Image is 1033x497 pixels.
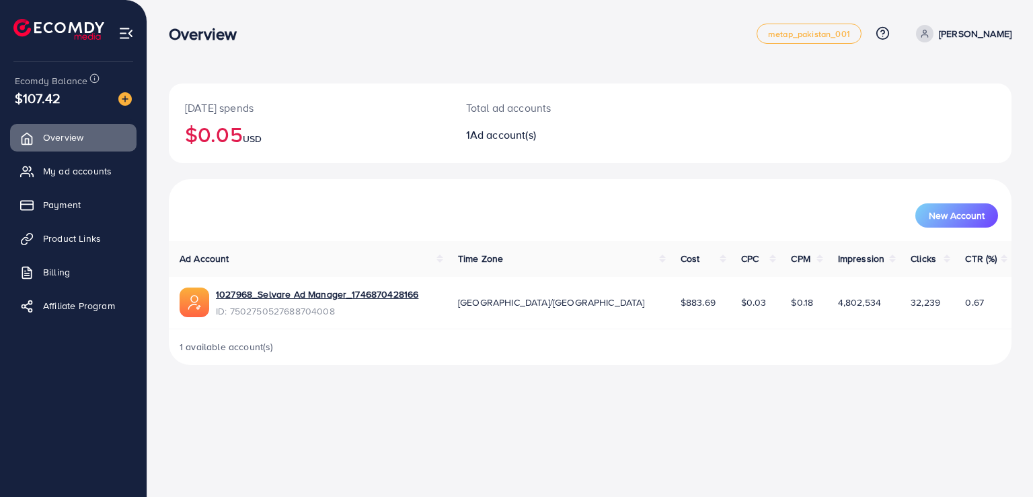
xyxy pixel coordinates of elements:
[43,164,112,178] span: My ad accounts
[965,252,997,265] span: CTR (%)
[216,288,418,301] a: 1027968_Selvare Ad Manager_1746870428166
[43,265,70,279] span: Billing
[10,191,137,218] a: Payment
[43,131,83,144] span: Overview
[757,24,862,44] a: metap_pakistan_001
[929,211,985,220] span: New Account
[180,340,274,354] span: 1 available account(s)
[180,288,209,317] img: ic-ads-acc.e4c84228.svg
[43,299,115,312] span: Affiliate Program
[791,296,813,309] span: $0.18
[216,304,418,318] span: ID: 7502750527688704008
[243,132,262,145] span: USD
[911,25,1011,42] a: [PERSON_NAME]
[741,252,759,265] span: CPC
[180,252,229,265] span: Ad Account
[939,26,1011,42] p: [PERSON_NAME]
[118,26,134,41] img: menu
[10,259,137,286] a: Billing
[466,100,644,116] p: Total ad accounts
[965,296,984,309] span: 0.67
[911,252,936,265] span: Clicks
[791,252,810,265] span: CPM
[838,296,881,309] span: 4,802,534
[185,100,434,116] p: [DATE] spends
[13,19,104,40] img: logo
[470,127,536,142] span: Ad account(s)
[10,292,137,319] a: Affiliate Program
[915,203,998,228] button: New Account
[169,24,247,44] h3: Overview
[43,198,81,211] span: Payment
[741,296,767,309] span: $0.03
[466,129,644,141] h2: 1
[15,74,87,88] span: Ecomdy Balance
[15,88,61,108] span: $107.42
[10,124,137,151] a: Overview
[185,121,434,147] h2: $0.05
[838,252,885,265] span: Impression
[43,232,101,245] span: Product Links
[458,252,503,265] span: Time Zone
[458,296,645,309] span: [GEOGRAPHIC_DATA]/[GEOGRAPHIC_DATA]
[681,252,700,265] span: Cost
[681,296,716,309] span: $883.69
[10,225,137,252] a: Product Links
[118,92,132,106] img: image
[976,436,1023,487] iframe: Chat
[768,30,850,38] span: metap_pakistan_001
[10,158,137,185] a: My ad accounts
[911,296,940,309] span: 32,239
